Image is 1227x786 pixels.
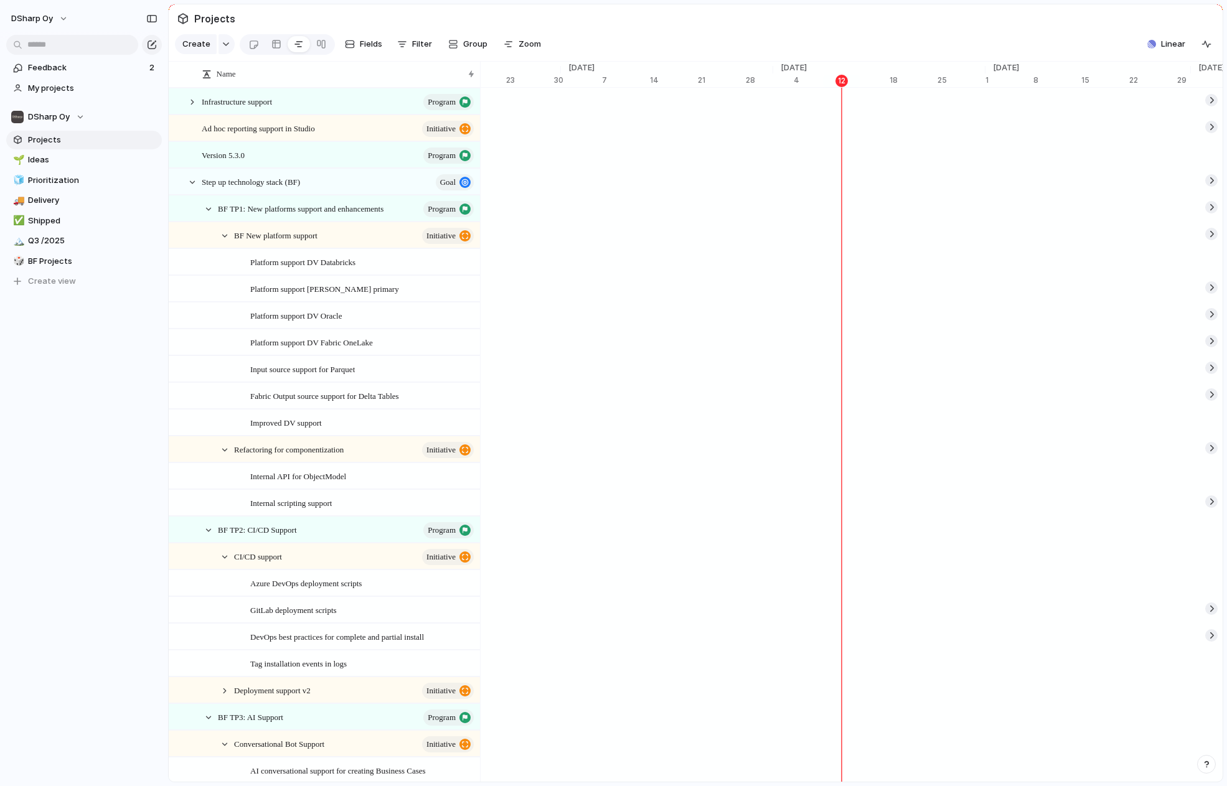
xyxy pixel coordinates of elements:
span: DevOps best practices for complete and partial install [250,629,424,643]
span: Prioritization [28,174,157,187]
span: initiative [426,682,456,699]
div: ✅ [13,213,22,228]
span: Projects [192,7,238,30]
a: 🎲BF Projects [6,252,162,271]
div: 7 [602,75,650,86]
a: 🚚Delivery [6,191,162,210]
span: Version 5.3.0 [202,147,245,162]
button: Create [175,34,217,54]
span: Azure DevOps deployment scripts [250,576,362,590]
span: BF New platform support [234,228,317,242]
button: initiative [422,549,474,565]
span: program [428,200,456,218]
span: AI conversational support for creating Business Cases [250,763,426,777]
span: Platform support DV Fabric OneLake [250,335,373,349]
span: Create view [28,275,76,288]
span: Fabric Output source support for Delta Tables [250,388,399,403]
span: initiative [426,120,456,138]
span: My projects [28,82,157,95]
span: DSharp Oy [11,12,53,25]
div: 11 [842,75,890,86]
button: Fields [340,34,387,54]
span: Internal API for ObjectModel [250,469,346,483]
div: 12 [835,75,848,87]
button: 🌱 [11,154,24,166]
button: Zoom [499,34,546,54]
span: Tag installation events in logs [250,656,347,670]
span: [DATE] [773,62,814,74]
button: DSharp Oy [6,108,162,126]
button: 🏔️ [11,235,24,247]
span: initiative [426,227,456,245]
div: 🏔️ [13,234,22,248]
span: initiative [426,736,456,753]
div: 25 [938,75,985,86]
span: Group [463,38,487,50]
span: BF TP2: CI/CD Support [218,522,297,536]
span: program [428,147,456,164]
span: Projects [28,134,157,146]
button: Filter [392,34,437,54]
button: goal [436,174,474,190]
span: Infrastructure support [202,94,272,108]
button: DSharp Oy [6,9,75,29]
button: initiative [422,683,474,699]
span: program [428,93,456,111]
span: [DATE] [985,62,1027,74]
span: Improved DV support [250,415,322,429]
div: 🚚 [13,194,22,208]
button: 🚚 [11,194,24,207]
span: initiative [426,441,456,459]
span: GitLab deployment scripts [250,602,337,617]
a: Feedback2 [6,58,162,77]
span: goal [440,174,456,191]
span: DSharp Oy [28,111,70,123]
span: Create [182,38,210,50]
span: Ideas [28,154,157,166]
a: Projects [6,131,162,149]
a: ✅Shipped [6,212,162,230]
span: Platform support DV Oracle [250,308,342,322]
a: 🏔️Q3 /2025 [6,232,162,250]
span: Zoom [519,38,541,50]
div: 29 [1177,75,1191,86]
button: Create view [6,272,162,291]
span: Delivery [28,194,157,207]
span: Shipped [28,215,157,227]
span: [DATE] [561,62,602,74]
button: program [423,201,474,217]
button: 🧊 [11,174,24,187]
span: BF TP1: New platforms support and enhancements [218,201,383,215]
div: 23 [506,75,554,86]
span: 2 [149,62,157,74]
span: Platform support [PERSON_NAME] primary [250,281,399,296]
div: 16 [458,75,506,86]
span: Linear [1161,38,1185,50]
span: program [428,709,456,726]
button: initiative [422,228,474,244]
span: BF Projects [28,255,157,268]
span: Input source support for Parquet [250,362,355,376]
span: Step up technology stack (BF) [202,174,300,189]
div: 15 [1081,75,1129,86]
span: Deployment support v2 [234,683,311,697]
button: initiative [422,442,474,458]
span: Fields [360,38,382,50]
div: 30 [554,75,563,86]
div: 22 [1129,75,1177,86]
span: Refactoring for componentization [234,442,344,456]
div: 4 [794,75,842,86]
a: 🌱Ideas [6,151,162,169]
div: 🌱 [13,153,22,167]
button: program [423,147,474,164]
div: 8 [1033,75,1081,86]
a: 🧊Prioritization [6,171,162,190]
button: initiative [422,736,474,752]
span: Conversational Bot Support [234,736,324,751]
